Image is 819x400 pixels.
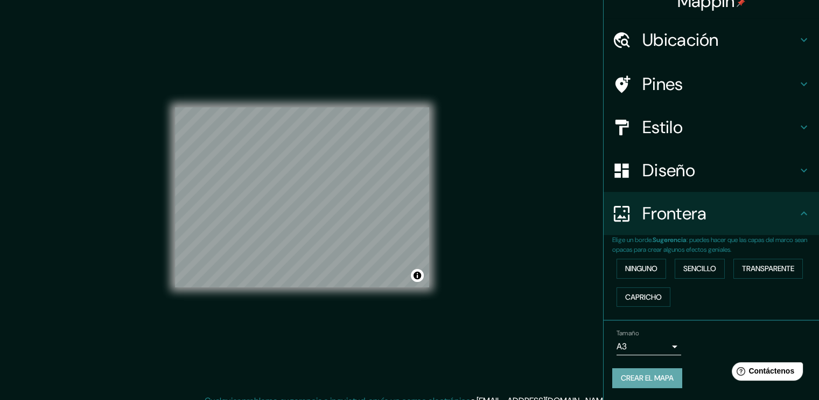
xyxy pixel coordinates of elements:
b: Sugerencia [653,236,687,244]
button: Ninguno [617,259,666,279]
div: Estilo [604,106,819,149]
font: Crear el mapa [621,371,674,385]
button: Capricho [617,287,670,307]
div: Frontera [604,192,819,235]
font: Ninguno [625,262,657,275]
canvas: Mapa [175,107,429,287]
div: A3 [617,338,681,355]
h4: Frontera [642,203,797,224]
p: Elige un borde. : puedes hacer que las capas del marco sean opacas para crear algunos efectos gen... [612,235,819,254]
font: Sencillo [683,262,716,275]
button: Alternar atribución [411,269,424,282]
h4: Estilo [642,116,797,138]
h4: Pines [642,73,797,95]
div: Ubicación [604,18,819,61]
font: Transparente [742,262,794,275]
iframe: Help widget launcher [723,358,807,388]
button: Transparente [733,259,803,279]
div: Diseño [604,149,819,192]
h4: Ubicación [642,29,797,51]
font: Capricho [625,291,662,304]
h4: Diseño [642,160,797,181]
button: Sencillo [675,259,725,279]
button: Crear el mapa [612,368,682,388]
label: Tamaño [617,329,639,338]
div: Pines [604,63,819,106]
